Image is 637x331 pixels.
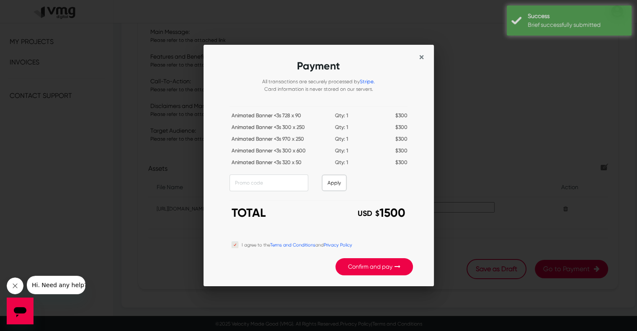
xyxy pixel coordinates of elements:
div: Qty: 1 [320,147,364,159]
h3: TOTAL [232,206,312,220]
h2: Payment [230,58,407,78]
label: I agree to the and [242,240,352,249]
span: $ [395,113,398,118]
div: 300 [364,112,407,123]
div: Brief successfully submitted [528,21,620,29]
h3: 1500 [325,206,406,220]
span: × [419,51,424,63]
iframe: Message from company [27,276,85,294]
span: $ [395,136,398,142]
div: 300 [364,135,407,147]
span: Hi. Need any help? [5,6,60,13]
div: Qty: 1 [320,135,364,147]
input: Promo code [230,174,308,191]
div: 300 [364,147,407,159]
div: Animated Banner <3s 320 x 50 [232,159,320,170]
div: Animated Banner <3s 728 x 90 [232,112,320,123]
a: Privacy Policy [324,242,352,248]
span: USD [358,209,372,218]
div: Qty: 1 [320,112,364,123]
span: $ [395,159,398,165]
button: Apply [322,174,347,191]
div: 300 [364,159,407,170]
div: Qty: 1 [320,123,364,135]
a: Terms and Conditions [270,242,315,248]
iframe: Button to launch messaging window [7,298,34,324]
div: Animated Banner <3s 300 x 250 [232,123,320,135]
div: All transactions are securely processed by Card information is never stored on our servers. [230,78,407,101]
div: 300 [364,123,407,135]
div: Qty: 1 [320,159,364,170]
div: Animated Banner <3s 300 x 600 [232,147,320,159]
span: $ [375,209,379,218]
span: $ [395,148,398,154]
iframe: Close message [7,277,23,294]
div: Animated Banner <3s 970 x 250 [232,135,320,147]
button: Close [419,52,424,62]
span: $ [395,124,398,130]
button: Confirm and pay [335,258,413,275]
a: Stripe. [360,79,375,85]
div: Success [528,12,620,21]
